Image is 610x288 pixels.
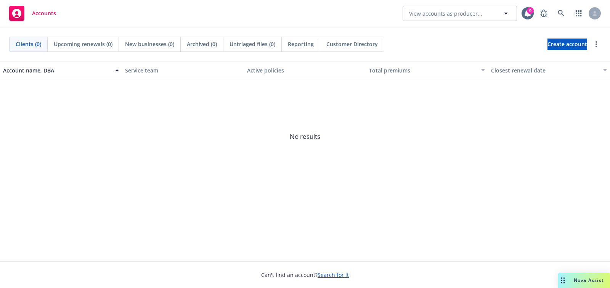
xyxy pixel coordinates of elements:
[558,273,610,288] button: Nova Assist
[369,66,477,74] div: Total premiums
[554,6,569,21] a: Search
[318,271,349,278] a: Search for it
[403,6,517,21] button: View accounts as producer...
[409,10,482,18] span: View accounts as producer...
[187,40,217,48] span: Archived (0)
[6,3,59,24] a: Accounts
[488,61,610,79] button: Closest renewal date
[125,66,241,74] div: Service team
[547,37,587,51] span: Create account
[54,40,112,48] span: Upcoming renewals (0)
[592,40,601,49] a: more
[247,66,363,74] div: Active policies
[536,6,551,21] a: Report a Bug
[558,273,568,288] div: Drag to move
[230,40,275,48] span: Untriaged files (0)
[244,61,366,79] button: Active policies
[16,40,41,48] span: Clients (0)
[491,66,599,74] div: Closest renewal date
[288,40,314,48] span: Reporting
[32,10,56,16] span: Accounts
[122,61,244,79] button: Service team
[3,66,111,74] div: Account name, DBA
[326,40,378,48] span: Customer Directory
[261,271,349,279] span: Can't find an account?
[527,7,534,14] div: 9
[571,6,586,21] a: Switch app
[547,39,587,50] a: Create account
[574,277,604,283] span: Nova Assist
[366,61,488,79] button: Total premiums
[125,40,174,48] span: New businesses (0)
